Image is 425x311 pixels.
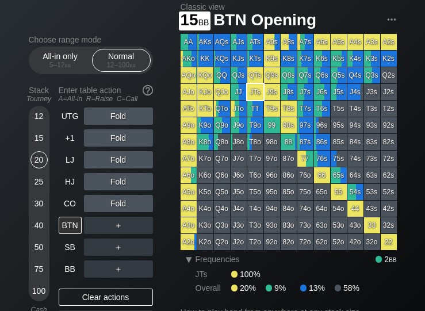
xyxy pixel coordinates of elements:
div: J6s [314,84,330,100]
div: Q9o [214,117,230,133]
div: 54s [347,184,363,200]
div: J4o [231,201,247,217]
div: ＋ [84,260,153,278]
div: A2s [381,34,397,50]
div: K6o [197,167,213,183]
div: K4s [347,51,363,67]
div: 42o [347,234,363,250]
div: JTo [231,101,247,117]
div: T9o [247,117,263,133]
div: Q6o [214,167,230,183]
div: QTo [214,101,230,117]
div: LJ [59,151,82,168]
div: SB [59,239,82,256]
div: TT [247,101,263,117]
div: 85o [281,184,297,200]
div: 13% [300,283,335,293]
div: 5 – 12 [36,61,85,69]
div: 66 [314,167,330,183]
div: T5o [247,184,263,200]
div: K8s [281,51,297,67]
div: 93s [364,117,380,133]
div: 9% [266,283,300,293]
div: A6s [314,34,330,50]
div: 92s [381,117,397,133]
div: 98s [281,117,297,133]
div: All-in only [34,49,87,71]
div: 93o [264,217,280,233]
div: 72o [297,234,313,250]
div: A9o [181,117,197,133]
div: J8o [231,134,247,150]
div: 72s [381,151,397,167]
div: A2o [181,234,197,250]
div: Q7s [297,67,313,83]
div: K7o [197,151,213,167]
div: T6o [247,167,263,183]
div: Stack [24,81,54,107]
div: AJs [231,34,247,50]
div: 32o [364,234,380,250]
div: JTs [196,270,231,279]
div: Q2o [214,234,230,250]
div: 95o [264,184,280,200]
div: 85s [331,134,347,150]
div: J5s [331,84,347,100]
div: 87o [281,151,297,167]
div: J8s [281,84,297,100]
h2: Classic view [181,2,397,11]
div: 65o [314,184,330,200]
div: 96o [264,167,280,183]
div: 82o [281,234,297,250]
div: 86s [314,134,330,150]
div: UTG [59,107,82,125]
div: AKo [181,51,197,67]
div: 76s [314,151,330,167]
div: 20 [30,151,48,168]
div: T8s [281,101,297,117]
div: T3o [247,217,263,233]
div: 20% [231,283,266,293]
div: 96s [314,117,330,133]
div: 12 [30,107,48,125]
div: Clear actions [59,289,153,306]
div: Fold [84,107,153,125]
div: 53o [331,217,347,233]
div: JTs [247,84,263,100]
div: 73s [364,151,380,167]
div: HJ [59,173,82,190]
div: QQ [214,67,230,83]
div: 63o [314,217,330,233]
span: Frequencies [196,255,240,264]
div: AQo [181,67,197,83]
div: ATo [181,101,197,117]
div: T4o [247,201,263,217]
div: 50 [30,239,48,256]
div: A7o [181,151,197,167]
img: help.32db89a4.svg [141,84,154,97]
div: T3s [364,101,380,117]
div: Overall [196,283,231,293]
div: 52o [331,234,347,250]
div: 94o [264,201,280,217]
div: T9s [264,101,280,117]
div: T8o [247,134,263,150]
div: Fold [84,129,153,147]
div: 86o [281,167,297,183]
div: 15 [30,129,48,147]
div: 64s [347,167,363,183]
div: 84o [281,201,297,217]
div: A8o [181,134,197,150]
div: Q8o [214,134,230,150]
div: K5s [331,51,347,67]
div: A3s [364,34,380,50]
div: 84s [347,134,363,150]
div: KTo [197,101,213,117]
div: 55 [331,184,347,200]
div: Normal [95,49,148,71]
div: 98o [264,134,280,150]
div: 74o [297,201,313,217]
div: 92o [264,234,280,250]
span: bb [389,255,396,264]
div: 52s [381,184,397,200]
